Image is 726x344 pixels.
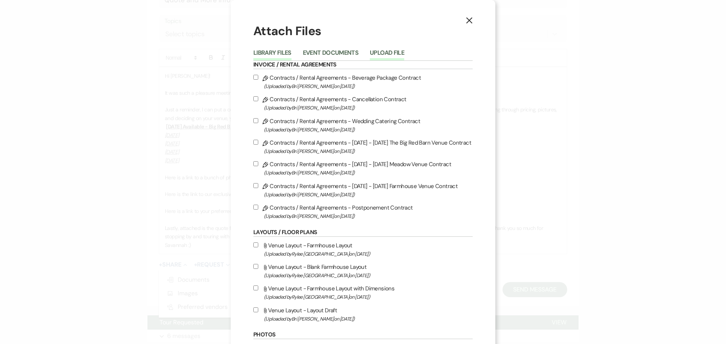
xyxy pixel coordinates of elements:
[253,228,473,237] h6: Layouts / Floor Plans
[253,242,258,247] input: Venue Layout - Farmhouse Layout(Uploaded byRylee [GEOGRAPHIC_DATA]on [DATE])
[253,241,473,258] label: Venue Layout - Farmhouse Layout
[264,147,473,156] span: (Uploaded by Bri [PERSON_NAME] on [DATE] )
[264,315,473,323] span: (Uploaded by Bri [PERSON_NAME] on [DATE] )
[253,203,473,221] label: Contracts / Rental Agreements - Postponement Contract
[253,118,258,123] input: Contracts / Rental Agreements - Wedding Catering Contract(Uploaded byBri [PERSON_NAME]on [DATE])
[253,262,473,280] label: Venue Layout - Blank Farmhouse Layout
[253,23,473,40] h1: Attach Files
[264,125,473,134] span: (Uploaded by Bri [PERSON_NAME] on [DATE] )
[253,75,258,80] input: Contracts / Rental Agreements - Beverage Package Contract(Uploaded byBri [PERSON_NAME]on [DATE])
[264,82,473,91] span: (Uploaded by Bri [PERSON_NAME] on [DATE] )
[253,73,473,91] label: Contracts / Rental Agreements - Beverage Package Contract
[264,103,473,112] span: (Uploaded by Bri [PERSON_NAME] on [DATE] )
[253,284,473,301] label: Venue Layout - Farmhouse Layout with Dimensions
[253,50,292,60] button: Library Files
[264,250,473,258] span: (Uploaded by Rylee [GEOGRAPHIC_DATA] on [DATE] )
[253,285,258,290] input: Venue Layout - Farmhouse Layout with Dimensions(Uploaded byRylee [GEOGRAPHIC_DATA]on [DATE])
[253,264,258,269] input: Venue Layout - Blank Farmhouse Layout(Uploaded byRylee [GEOGRAPHIC_DATA]on [DATE])
[303,50,358,60] button: Event Documents
[264,293,473,301] span: (Uploaded by Rylee [GEOGRAPHIC_DATA] on [DATE] )
[253,331,473,339] h6: Photos
[253,138,473,156] label: Contracts / Rental Agreements - [DATE] - [DATE] The Big Red Barn Venue Contract
[253,96,258,101] input: Contracts / Rental Agreements - Cancellation Contract(Uploaded byBri [PERSON_NAME]on [DATE])
[264,271,473,280] span: (Uploaded by Rylee [GEOGRAPHIC_DATA] on [DATE] )
[370,50,404,60] button: Upload File
[253,181,473,199] label: Contracts / Rental Agreements - [DATE] - [DATE] Farmhouse Venue Contract
[264,212,473,221] span: (Uploaded by Bri [PERSON_NAME] on [DATE] )
[264,168,473,177] span: (Uploaded by Bri [PERSON_NAME] on [DATE] )
[253,94,473,112] label: Contracts / Rental Agreements - Cancellation Contract
[253,305,473,323] label: Venue Layout - Layout Draft
[253,183,258,188] input: Contracts / Rental Agreements - [DATE] - [DATE] Farmhouse Venue Contract(Uploaded byBri [PERSON_N...
[253,205,258,210] input: Contracts / Rental Agreements - Postponement Contract(Uploaded byBri [PERSON_NAME]on [DATE])
[253,116,473,134] label: Contracts / Rental Agreements - Wedding Catering Contract
[253,140,258,145] input: Contracts / Rental Agreements - [DATE] - [DATE] The Big Red Barn Venue Contract(Uploaded byBri [P...
[253,307,258,312] input: Venue Layout - Layout Draft(Uploaded byBri [PERSON_NAME]on [DATE])
[253,61,473,69] h6: Invoice / Rental Agreements
[253,161,258,166] input: Contracts / Rental Agreements - [DATE] - [DATE] Meadow Venue Contract(Uploaded byBri [PERSON_NAME...
[264,190,473,199] span: (Uploaded by Bri [PERSON_NAME] on [DATE] )
[253,159,473,177] label: Contracts / Rental Agreements - [DATE] - [DATE] Meadow Venue Contract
